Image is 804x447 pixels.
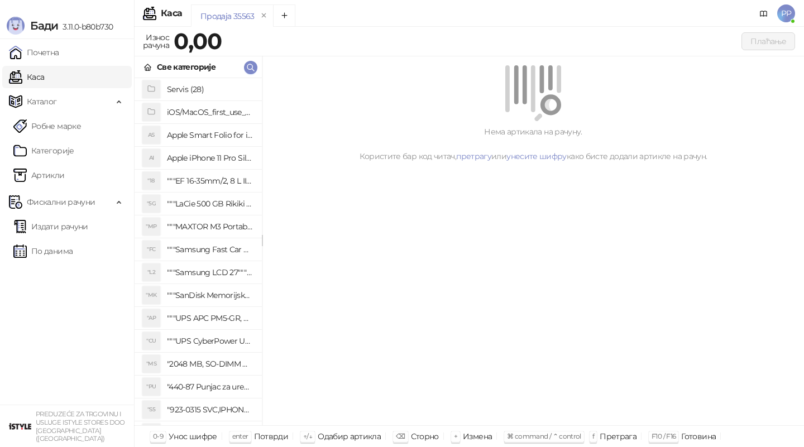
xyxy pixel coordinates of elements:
div: "S5 [142,401,160,419]
div: Потврди [254,429,289,444]
div: AS [142,126,160,144]
img: Logo [7,17,25,35]
button: Плаћање [741,32,795,50]
span: Фискални рачуни [27,191,95,213]
div: "MK [142,286,160,304]
h4: """SanDisk Memorijska kartica 256GB microSDXC sa SD adapterom SDSQXA1-256G-GN6MA - Extreme PLUS, ... [167,286,253,304]
span: Каталог [27,90,57,113]
span: + [454,432,457,440]
small: PREDUZEĆE ZA TRGOVINU I USLUGE ISTYLE STORES DOO [GEOGRAPHIC_DATA] ([GEOGRAPHIC_DATA]) [36,410,125,443]
h4: """MAXTOR M3 Portable 2TB 2.5"""" crni eksterni hard disk HX-M201TCB/GM""" [167,218,253,235]
span: Бади [30,19,58,32]
a: Категорије [13,140,74,162]
button: Add tab [273,4,295,27]
div: "CU [142,332,160,350]
span: ↑/↓ [303,432,312,440]
span: ⌫ [396,432,405,440]
div: Готовина [681,429,716,444]
div: Износ рачуна [141,30,171,52]
h4: "923-0448 SVC,IPHONE,TOURQUE DRIVER KIT .65KGF- CM Šrafciger " [167,424,253,441]
h4: Servis (28) [167,80,253,98]
h4: "2048 MB, SO-DIMM DDRII, 667 MHz, Napajanje 1,8 0,1 V, Latencija CL5" [167,355,253,373]
h4: """Samsung Fast Car Charge Adapter, brzi auto punja_, boja crna""" [167,241,253,258]
div: AI [142,149,160,167]
span: enter [232,432,248,440]
span: 0-9 [153,432,163,440]
a: Издати рачуни [13,215,88,238]
div: grid [135,78,262,425]
div: "18 [142,172,160,190]
h4: """LaCie 500 GB Rikiki USB 3.0 / Ultra Compact & Resistant aluminum / USB 3.0 / 2.5""""""" [167,195,253,213]
span: ⌘ command / ⌃ control [507,432,581,440]
a: Робне марке [13,115,81,137]
span: F10 / F16 [652,432,676,440]
div: "FC [142,241,160,258]
h4: """EF 16-35mm/2, 8 L III USM""" [167,172,253,190]
div: "AP [142,309,160,327]
div: Одабир артикла [318,429,381,444]
div: Продаја 35563 [200,10,255,22]
a: Документација [755,4,773,22]
div: "MP [142,218,160,235]
div: "L2 [142,263,160,281]
div: "5G [142,195,160,213]
a: ArtikliАртикли [13,164,65,186]
div: Све категорије [157,61,216,73]
a: Почетна [9,41,59,64]
span: 3.11.0-b80b730 [58,22,113,32]
div: Претрага [600,429,636,444]
strong: 0,00 [174,27,222,55]
span: PP [777,4,795,22]
div: Нема артикала на рачуну. Користите бар код читач, или како бисте додали артикле на рачун. [276,126,791,162]
div: Измена [463,429,492,444]
h4: iOS/MacOS_first_use_assistance (4) [167,103,253,121]
h4: Apple iPhone 11 Pro Silicone Case - Black [167,149,253,167]
div: Каса [161,9,182,18]
h4: "923-0315 SVC,IPHONE 5/5S BATTERY REMOVAL TRAY Držač za iPhone sa kojim se otvara display [167,401,253,419]
span: f [592,432,594,440]
a: По данима [13,240,73,262]
div: Сторно [411,429,439,444]
div: "MS [142,355,160,373]
div: "PU [142,378,160,396]
div: "SD [142,424,160,441]
a: претрагу [456,151,491,161]
h4: """UPS APC PM5-GR, Essential Surge Arrest,5 utic_nica""" [167,309,253,327]
a: Каса [9,66,44,88]
h4: """Samsung LCD 27"""" C27F390FHUXEN""" [167,263,253,281]
h4: Apple Smart Folio for iPad mini (A17 Pro) - Sage [167,126,253,144]
h4: """UPS CyberPower UT650EG, 650VA/360W , line-int., s_uko, desktop""" [167,332,253,350]
button: remove [257,11,271,21]
img: 64x64-companyLogo-77b92cf4-9946-4f36-9751-bf7bb5fd2c7d.png [9,415,31,438]
a: унесите шифру [506,151,567,161]
div: Унос шифре [169,429,217,444]
h4: "440-87 Punjac za uredjaje sa micro USB portom 4/1, Stand." [167,378,253,396]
